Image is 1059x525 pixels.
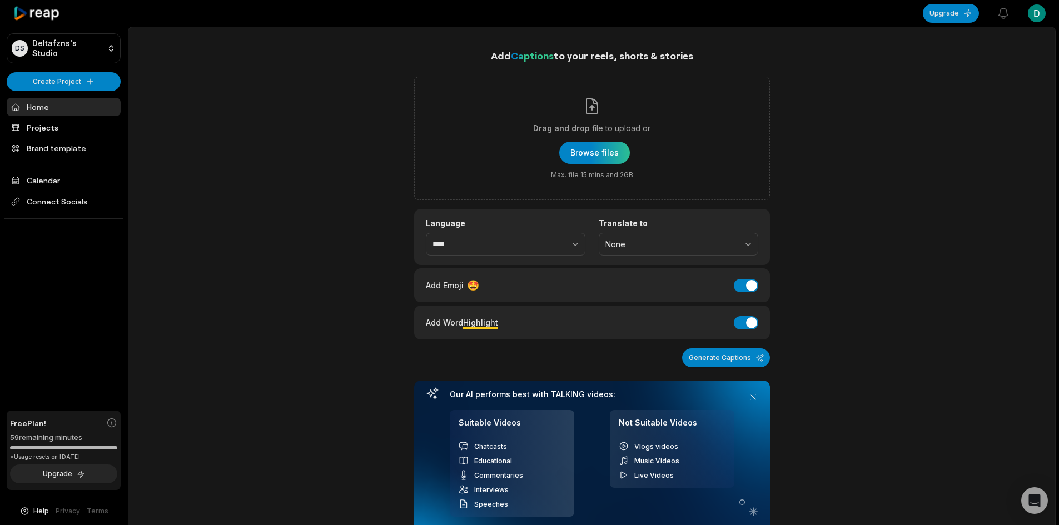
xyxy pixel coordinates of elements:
h4: Suitable Videos [459,418,565,434]
span: Commentaries [474,471,523,479]
a: Calendar [7,171,121,189]
span: Educational [474,457,512,465]
a: Privacy [56,506,80,516]
label: Translate to [599,218,758,228]
span: Interviews [474,486,509,494]
p: Deltafzns's Studio [32,38,102,58]
button: Generate Captions [682,348,770,367]
h3: Our AI performs best with TALKING videos: [450,389,734,399]
a: Terms [87,506,108,516]
span: 🤩 [467,278,479,293]
label: Language [426,218,585,228]
div: Open Intercom Messenger [1021,487,1048,514]
a: Home [7,98,121,116]
div: *Usage resets on [DATE] [10,453,117,461]
a: Brand template [7,139,121,157]
span: Chatcasts [474,442,507,451]
span: Live Videos [634,471,674,479]
button: Help [19,506,49,516]
span: Vlogs videos [634,442,678,451]
div: 59 remaining minutes [10,432,117,443]
span: None [605,239,736,249]
span: Speeches [474,500,508,508]
span: Music Videos [634,457,679,465]
button: Drag and dropfile to upload orMax. file 15 mins and 2GB [559,142,630,164]
span: Free Plan! [10,417,46,429]
a: Projects [7,118,121,137]
span: Add Emoji [426,279,464,291]
div: DS [12,40,28,57]
button: Upgrade [923,4,979,23]
span: Max. file 15 mins and 2GB [551,171,633,179]
span: Drag and drop [533,122,590,135]
span: file to upload or [592,122,650,135]
span: Captions [511,49,554,62]
button: Upgrade [10,464,117,483]
button: None [599,233,758,256]
span: Connect Socials [7,192,121,212]
span: Highlight [463,318,498,327]
h4: Not Suitable Videos [619,418,725,434]
h1: Add to your reels, shorts & stories [414,48,770,63]
div: Add Word [426,315,498,330]
span: Help [33,506,49,516]
button: Create Project [7,72,121,91]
